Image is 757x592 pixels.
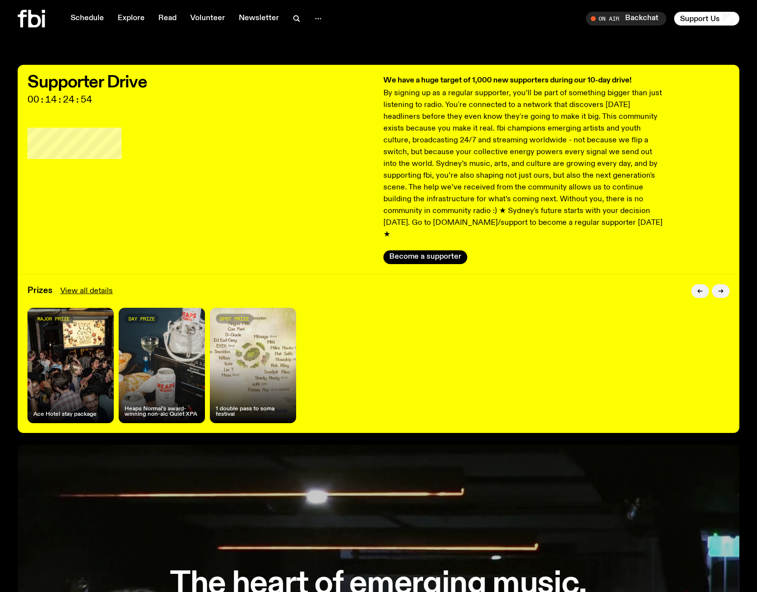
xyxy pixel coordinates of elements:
h4: Ace Hotel stay package [33,412,97,417]
a: Read [152,12,182,26]
button: Become a supporter [383,250,467,264]
a: Schedule [65,12,110,26]
h3: Prizes [27,287,52,295]
h4: Heaps Normal's award-winning non-alc Quiet XPA [125,406,199,417]
button: Support Us [674,12,739,26]
h4: 1 double pass to soma festival [216,406,290,417]
h3: We have a huge target of 1,000 new supporters during our 10-day drive! [383,75,666,86]
a: View all details [60,285,113,297]
a: Explore [112,12,151,26]
button: On AirBackchat [586,12,666,26]
span: major prize [37,316,70,322]
span: 00:14:24:54 [27,95,374,104]
a: Volunteer [184,12,231,26]
span: spot prize [220,316,249,322]
span: Support Us [680,14,720,23]
span: day prize [128,316,155,322]
h2: Supporter Drive [27,75,374,90]
a: Newsletter [233,12,285,26]
p: By signing up as a regular supporter, you’ll be part of something bigger than just listening to r... [383,87,666,241]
